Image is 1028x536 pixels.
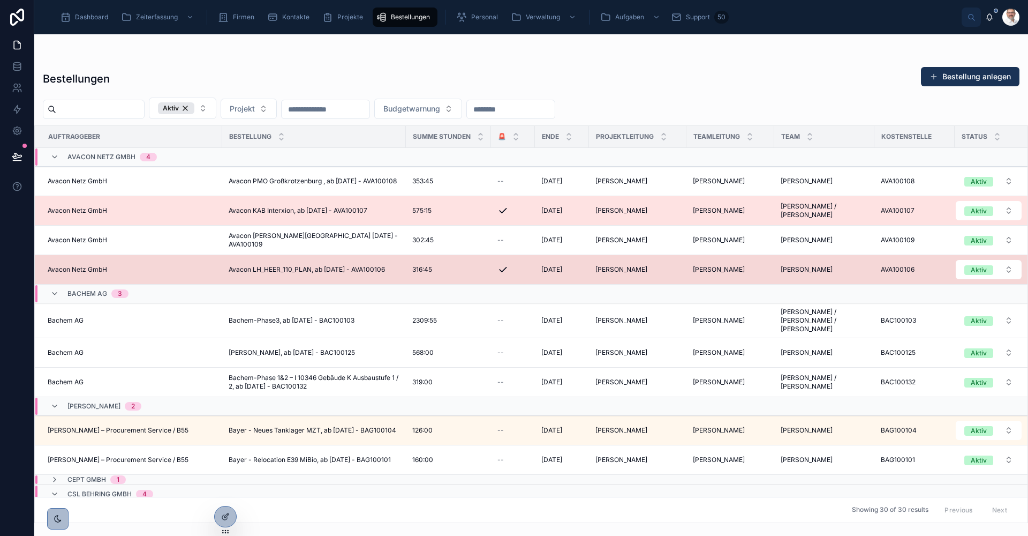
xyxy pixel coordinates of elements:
[881,378,916,386] span: BAC100132
[48,348,84,357] span: Bachem AG
[67,475,106,484] span: CEPT GmbH
[229,316,354,325] span: Bachem-Phase3, ab [DATE] - BAC100103
[956,421,1022,440] button: Select Button
[971,348,987,358] div: Aktiv
[693,265,745,274] span: [PERSON_NAME]
[48,456,216,464] a: [PERSON_NAME] – Procurement Service / B55
[67,490,132,498] span: CSL Behring GmbH
[881,456,948,464] a: BAG100101
[497,456,504,464] span: --
[142,490,147,498] div: 4
[693,456,768,464] a: [PERSON_NAME]
[229,456,399,464] a: Bayer - Relocation E39 MiBio, ab [DATE] - BAG100101
[881,316,948,325] a: BAC100103
[781,236,833,244] span: [PERSON_NAME]
[955,259,1022,280] a: Select Button
[412,236,434,244] span: 302:45
[497,348,528,357] a: --
[136,13,178,21] span: Zeiterfassung
[412,426,433,435] span: 126:00
[956,373,1022,392] button: Select Button
[497,236,504,244] span: --
[595,456,680,464] a: [PERSON_NAME]
[881,206,914,215] span: AVA100107
[497,378,504,386] span: --
[541,206,583,215] a: [DATE]
[229,348,355,357] span: [PERSON_NAME], ab [DATE] - BAC100125
[781,348,833,357] span: [PERSON_NAME]
[541,348,562,357] span: [DATE]
[43,71,110,86] h1: Bestellungen
[595,426,680,435] a: [PERSON_NAME]
[881,316,916,325] span: BAC100103
[412,316,485,325] a: 2309:55
[158,102,194,114] div: Aktiv
[229,374,399,391] span: Bachem-Phase 1&2 – I 10346 Gebäude K Ausbaustufe 1 / 2, ab [DATE] - BAC100132
[686,13,710,21] span: Support
[693,236,745,244] span: [PERSON_NAME]
[75,13,108,21] span: Dashboard
[233,13,254,21] span: Firmen
[693,426,745,435] span: [PERSON_NAME]
[781,236,868,244] a: [PERSON_NAME]
[229,177,397,185] span: Avacon PMO Großkrotzenburg , ab [DATE] - AVA100108
[229,265,399,274] a: Avacon LH_HEER_110_PLAN, ab [DATE] - AVA100106
[215,8,262,27] a: Firmen
[781,374,868,391] span: [PERSON_NAME] / [PERSON_NAME]
[881,348,948,357] a: BAC100125
[319,8,371,27] a: Projekte
[67,153,135,161] span: Avacon Netz GmbH
[881,236,948,244] a: AVA100109
[497,426,504,435] span: --
[412,348,485,357] a: 568:00
[971,426,987,436] div: Aktiv
[541,177,562,185] span: [DATE]
[229,348,399,357] a: [PERSON_NAME], ab [DATE] - BAC100125
[693,265,768,274] a: [PERSON_NAME]
[497,426,528,435] a: --
[541,316,562,325] span: [DATE]
[781,202,868,219] span: [PERSON_NAME] / [PERSON_NAME]
[781,456,868,464] a: [PERSON_NAME]
[229,206,399,215] a: Avacon KAB Interxion, ab [DATE] - AVA100107
[118,8,199,27] a: Zeiterfassung
[48,456,188,464] span: [PERSON_NAME] – Procurement Service / B55
[881,378,948,386] a: BAC100132
[48,236,107,244] span: Avacon Netz GmbH
[48,265,107,274] span: Avacon Netz GmbH
[881,236,914,244] span: AVA100109
[781,177,868,185] a: [PERSON_NAME]
[971,206,987,216] div: Aktiv
[693,378,745,386] span: [PERSON_NAME]
[48,265,216,274] a: Avacon Netz GmbH
[149,98,216,119] button: Select Button
[881,426,917,435] span: BAG100104
[781,177,833,185] span: [PERSON_NAME]
[956,230,1022,250] button: Select Button
[374,99,462,119] button: Select Button
[497,236,528,244] a: --
[412,316,437,325] span: 2309:55
[541,206,562,215] span: [DATE]
[412,206,485,215] a: 575:15
[693,316,745,325] span: [PERSON_NAME]
[955,310,1022,331] a: Select Button
[693,177,745,185] span: [PERSON_NAME]
[264,8,317,27] a: Kontakte
[956,172,1022,191] button: Select Button
[595,426,647,435] span: [PERSON_NAME]
[282,13,309,21] span: Kontakte
[541,236,583,244] a: [DATE]
[412,265,432,274] span: 316:45
[48,378,216,386] a: Bachem AG
[48,132,100,141] span: Auftraggeber
[881,265,914,274] span: AVA100106
[526,13,560,21] span: Verwaltung
[693,177,768,185] a: [PERSON_NAME]
[48,236,216,244] a: Avacon Netz GmbH
[971,378,987,388] div: Aktiv
[57,8,116,27] a: Dashboard
[541,378,562,386] span: [DATE]
[781,308,868,333] a: [PERSON_NAME] / [PERSON_NAME] / [PERSON_NAME]
[412,426,485,435] a: 126:00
